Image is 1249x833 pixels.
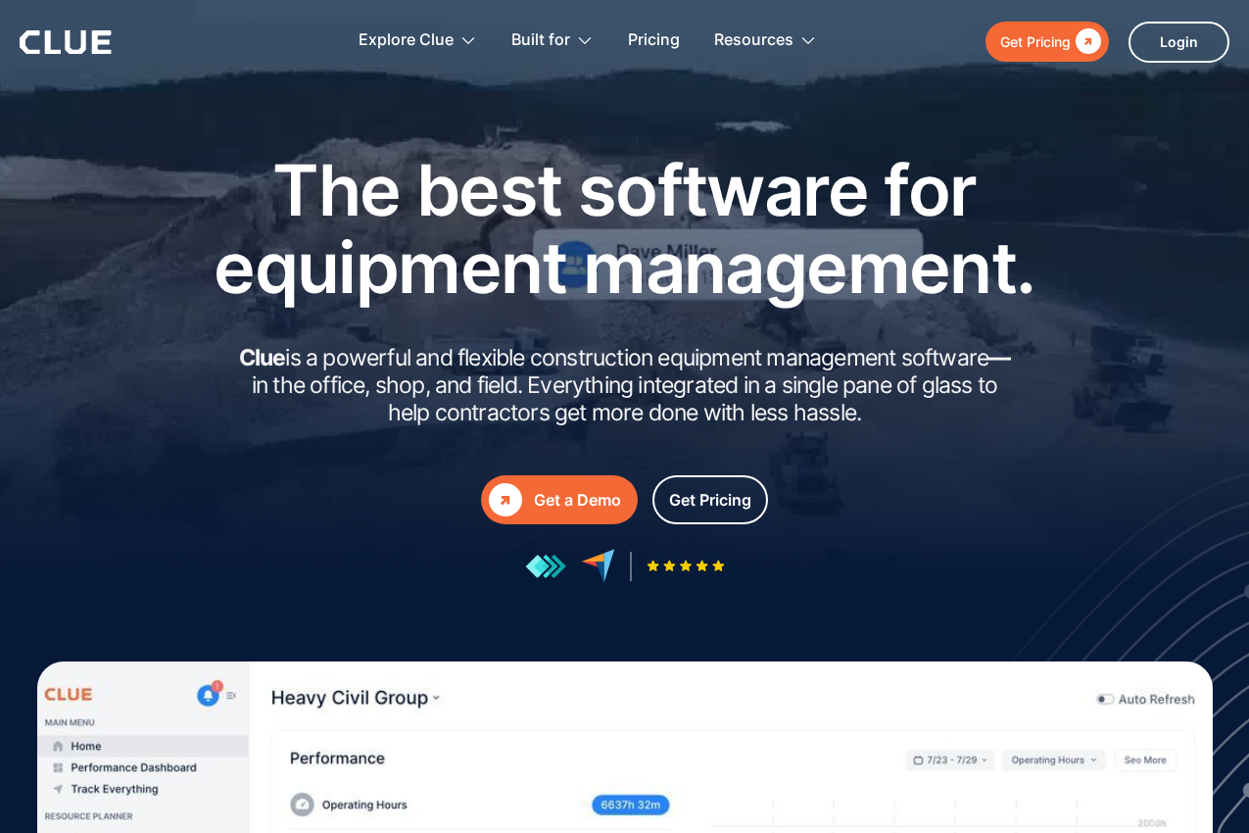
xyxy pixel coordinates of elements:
[1129,22,1229,63] a: Login
[647,560,725,572] img: Five-star rating icon
[489,483,522,516] div: 
[481,475,638,524] a: Get a Demo
[184,151,1066,306] h1: The best software for equipment management.
[1071,29,1101,54] div: 
[581,549,615,583] img: reviews at capterra
[359,10,454,72] div: Explore Clue
[652,475,768,524] a: Get Pricing
[985,22,1109,62] a: Get Pricing
[988,344,1010,371] strong: —
[714,10,793,72] div: Resources
[233,345,1017,426] h2: is a powerful and flexible construction equipment management software in the office, shop, and fi...
[525,554,566,579] img: reviews at getapp
[628,10,680,72] a: Pricing
[669,488,751,513] div: Get Pricing
[534,488,621,513] div: Get a Demo
[1000,29,1071,54] div: Get Pricing
[239,344,286,371] strong: Clue
[511,10,570,72] div: Built for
